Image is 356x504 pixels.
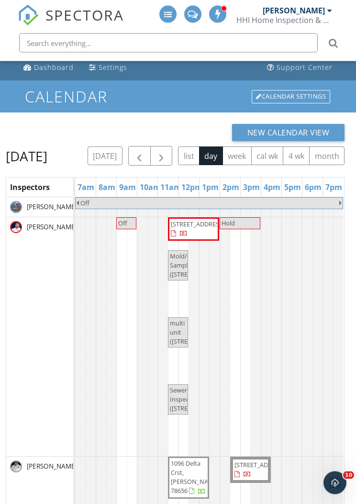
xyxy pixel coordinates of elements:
a: 8am [96,180,118,195]
span: 10 [343,471,354,479]
a: Calendar Settings [251,90,331,105]
span: [PERSON_NAME] [25,462,79,471]
span: Inspectors [10,182,50,193]
img: 8334a47d40204d029b6682c9b1fdee83.jpeg [10,222,22,234]
button: day [199,147,223,166]
img: The Best Home Inspection Software - Spectora [18,5,39,26]
h1: Calendar [25,89,332,105]
a: 12pm [179,180,205,195]
a: 6pm [302,180,324,195]
span: SPECTORA [45,5,124,25]
span: Off [118,219,127,228]
span: Off [80,199,89,208]
a: Settings [85,59,131,77]
img: jj.jpg [10,202,22,213]
a: 2pm [220,180,242,195]
button: Next day [150,146,173,166]
span: multi unit ([STREET_ADDRESS]) [170,319,227,346]
span: [STREET_ADDRESS] [234,461,288,470]
button: month [309,147,345,166]
a: 7pm [323,180,345,195]
button: cal wk [251,147,284,166]
a: 9am [117,180,138,195]
a: SPECTORA [18,13,124,33]
button: list [178,147,200,166]
a: 10am [137,180,163,195]
span: [STREET_ADDRESS] [171,220,224,229]
a: 1pm [200,180,221,195]
iframe: Intercom live chat [323,471,346,494]
button: [DATE] [88,147,122,166]
span: [PERSON_NAME] [25,223,79,232]
h2: [DATE] [6,147,47,166]
a: 11am [158,180,184,195]
a: 3pm [241,180,262,195]
span: Hold [222,219,235,228]
a: Dashboard [20,59,78,77]
div: Dashboard [34,63,74,72]
input: Search everything... [19,34,318,53]
span: Sewer Inspection ([STREET_ADDRESS]) [170,386,227,413]
button: New Calendar View [232,124,345,142]
span: [PERSON_NAME] [25,202,79,212]
a: Support Center [263,59,336,77]
span: Mold/Air Sampling ([STREET_ADDRESS]) [170,252,227,279]
span: 1096 Delta Crst, [PERSON_NAME] 78656 [171,459,219,496]
div: [PERSON_NAME] [263,6,325,15]
div: Calendar Settings [252,90,330,104]
a: 4pm [261,180,283,195]
button: Previous day [128,146,151,166]
a: 5pm [282,180,303,195]
a: 7am [75,180,97,195]
div: Support Center [277,63,333,72]
button: week [222,147,252,166]
div: Settings [99,63,127,72]
img: img_0667.jpeg [10,461,22,473]
button: 4 wk [283,147,310,166]
div: HHI Home Inspection & Pest Control [236,15,332,25]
